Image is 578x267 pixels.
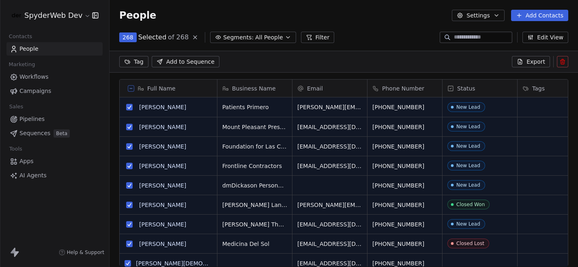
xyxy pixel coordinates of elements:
span: Frontline Contractors [222,162,287,170]
span: People [119,9,156,22]
span: Business Name [232,84,276,93]
span: Contacts [5,30,36,43]
a: Campaigns [6,84,103,98]
span: Status [457,84,475,93]
span: Tags [532,84,545,93]
button: Tag [119,56,148,67]
a: SequencesBeta [6,127,103,140]
img: SWD%20Logo%20Orange%20and%20Black.png [11,11,21,20]
span: SpyderWeb Dev [24,10,82,21]
span: [EMAIL_ADDRESS][DOMAIN_NAME] [297,220,362,228]
span: [PERSON_NAME][EMAIL_ADDRESS][DOMAIN_NAME] [297,103,362,111]
div: New Lead [456,104,480,110]
span: Add to Sequence [166,58,215,66]
span: Tag [134,58,144,66]
span: Segments: [223,33,254,42]
span: Apps [19,157,34,166]
span: [EMAIL_ADDRESS][DOMAIN_NAME] [297,123,362,131]
a: [PERSON_NAME] [139,202,186,208]
span: Foundation for Las Cruces Museums [222,142,287,151]
a: AI Agents [6,169,103,182]
button: Filter [301,32,335,43]
span: Mount Pleasant Pressure Washing [222,123,287,131]
button: Settings [452,10,504,21]
div: Closed Lost [456,241,484,246]
span: [PERSON_NAME] The Plumber [222,220,287,228]
span: [PERSON_NAME][EMAIL_ADDRESS][PERSON_NAME][DOMAIN_NAME] [297,201,362,209]
span: Tools [6,143,26,155]
a: People [6,42,103,56]
span: of 268 [168,32,189,42]
a: Workflows [6,70,103,84]
a: [PERSON_NAME] [139,241,186,247]
button: Add Contacts [511,10,568,21]
span: Full Name [147,84,176,93]
span: Sales [6,101,27,113]
span: All People [255,33,283,42]
a: [PERSON_NAME][DEMOGRAPHIC_DATA] [136,260,247,267]
div: Phone Number [367,80,442,97]
span: Selected [138,32,166,42]
div: New Lead [456,221,480,227]
span: Workflows [19,73,49,81]
a: [PERSON_NAME] [139,221,186,228]
div: Status [443,80,517,97]
div: Business Name [217,80,292,97]
span: [PHONE_NUMBER] [372,162,437,170]
span: [PHONE_NUMBER] [372,103,437,111]
a: Pipelines [6,112,103,126]
span: Email [307,84,323,93]
span: [PHONE_NUMBER] [372,220,437,228]
span: AI Agents [19,171,47,180]
span: 268 [122,33,133,41]
span: [EMAIL_ADDRESS][DOMAIN_NAME] [297,162,362,170]
span: [EMAIL_ADDRESS][DOMAIN_NAME] [297,142,362,151]
a: Apps [6,155,103,168]
a: Help & Support [59,249,104,256]
div: Full Name [120,80,217,97]
span: Beta [54,129,70,138]
span: Phone Number [382,84,424,93]
div: New Lead [456,143,480,149]
a: [PERSON_NAME] [139,104,186,110]
span: [EMAIL_ADDRESS][DOMAIN_NAME] [297,240,362,248]
button: SpyderWeb Dev [10,9,86,22]
span: People [19,45,39,53]
span: [PHONE_NUMBER] [372,240,437,248]
button: Add to Sequence [152,56,219,67]
span: Export [526,58,545,66]
span: [PERSON_NAME] Land Surveying [222,201,287,209]
span: [PHONE_NUMBER] [372,123,437,131]
div: grid [120,97,217,267]
span: [PHONE_NUMBER] [372,142,437,151]
span: Patients Primero [222,103,287,111]
button: Edit View [522,32,568,43]
span: Marketing [5,58,39,71]
a: [PERSON_NAME] [139,182,186,189]
span: Medicina Del Sol [222,240,287,248]
span: dmDickason Personnel Services [222,181,287,189]
span: Help & Support [67,249,104,256]
button: Export [512,56,550,67]
div: Email [292,80,367,97]
span: [PHONE_NUMBER] [372,201,437,209]
div: Closed Won [456,202,485,207]
div: New Lead [456,163,480,168]
a: [PERSON_NAME] [139,163,186,169]
a: [PERSON_NAME] [139,143,186,150]
a: [PERSON_NAME] [139,124,186,130]
button: 268 [119,32,137,42]
span: Sequences [19,129,50,138]
span: Pipelines [19,115,45,123]
div: New Lead [456,182,480,188]
span: Campaigns [19,87,51,95]
div: New Lead [456,124,480,129]
span: [PHONE_NUMBER] [372,181,437,189]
